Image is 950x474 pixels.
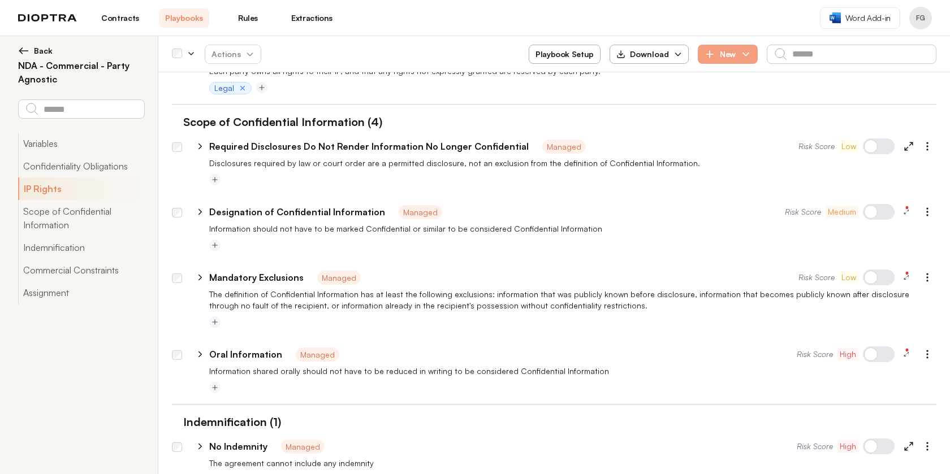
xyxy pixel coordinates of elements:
a: Rules [223,8,273,28]
button: Variables [18,132,144,155]
button: Scope of Confidential Information [18,200,144,236]
button: IP Rights [18,177,144,200]
span: Legal [214,82,234,94]
div: Download [616,49,669,60]
span: Managed [281,440,325,454]
img: logo [18,14,77,22]
button: Confidentiality Obligations [18,155,144,177]
p: The agreement cannot include any indemnity [209,458,936,469]
span: Risk Score [798,272,835,283]
button: Add tag [256,82,267,93]
button: Actions [205,45,261,64]
button: Low [839,271,858,284]
span: Word Add-in [845,12,891,24]
span: Managed [317,271,361,285]
a: Word Add-in [820,7,900,29]
p: Mandatory Exclusions [209,271,304,284]
p: Oral Information [209,347,282,361]
span: Actions [202,44,264,64]
p: No Indemnity [209,440,267,453]
button: Download [610,45,689,64]
a: Contracts [95,8,145,28]
img: 16 feedback items [905,205,909,210]
img: 14 feedback items [905,347,909,352]
p: The definition of Confidential Information has at least the following exclusions: information tha... [209,289,936,311]
span: Medium [828,206,856,218]
span: Low [841,272,856,283]
button: Profile menu [909,7,932,29]
img: left arrow [18,45,29,56]
span: Managed [296,347,339,362]
span: Back [34,45,53,56]
span: Risk Score [785,206,821,218]
button: Back [18,45,144,56]
img: 11 feedback items [905,271,909,275]
div: Select all [172,49,182,59]
button: High [837,440,858,453]
p: Disclosures required by law or court order are a permitted disclosure, not an exclusion from the ... [209,158,936,169]
h1: Indemnification (1) [172,414,281,430]
img: word [830,12,841,23]
button: Indemnification [18,236,144,259]
button: Add tag [209,240,221,251]
h1: Scope of Confidential Information (4) [172,114,382,131]
a: Extractions [287,8,337,28]
span: Risk Score [797,441,833,452]
button: High [837,348,858,360]
button: Add tag [209,316,221,328]
p: Designation of Confidential Information [209,205,385,219]
button: Medium [826,206,858,218]
p: Information shared orally should not have to be reduced in writing to be considered Confidential ... [209,366,936,377]
span: High [840,441,856,452]
span: Low [841,141,856,152]
span: Managed [399,205,442,219]
p: Required Disclosures Do Not Render Information No Longer Confidential [209,140,529,153]
button: Playbook Setup [529,45,601,64]
button: Low [839,140,858,153]
button: Commercial Constraints [18,259,144,281]
a: Playbooks [159,8,209,28]
p: Information should not have to be marked Confidential or similar to be considered Confidential In... [209,223,936,234]
button: Add tag [209,382,221,393]
button: Remove tag [239,84,247,92]
button: Assignment [18,281,144,304]
span: Managed [542,140,586,154]
span: Risk Score [798,141,835,152]
span: High [840,349,856,360]
span: Risk Score [797,349,833,360]
button: Add tag [209,174,221,185]
h2: NDA - Commercial - Party Agnostic [18,59,144,86]
button: New [698,45,758,64]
